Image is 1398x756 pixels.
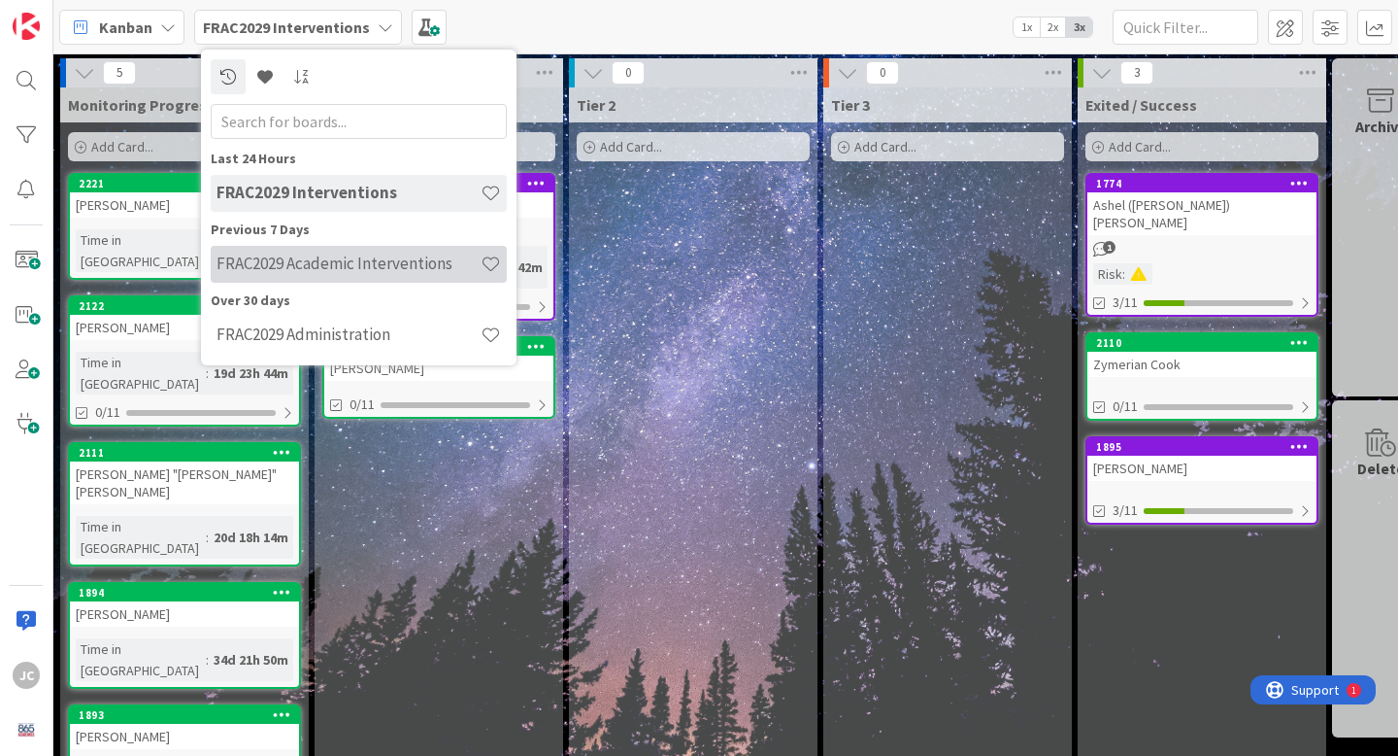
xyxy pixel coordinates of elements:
div: Over 30 days [211,291,507,311]
div: [PERSON_NAME] [70,724,299,749]
span: Kanban [99,16,152,39]
span: : [206,362,209,384]
div: 20d 18h 14m [209,527,293,548]
span: 3 [1120,61,1153,85]
div: 2122 [79,299,299,313]
div: [PERSON_NAME] [1087,456,1316,481]
span: Support [41,3,88,26]
h4: FRAC2029 Interventions [216,183,481,202]
h4: FRAC2029 Academic Interventions [216,254,481,273]
span: 2x [1040,17,1066,37]
b: FRAC2029 Interventions [203,17,370,37]
div: JC [13,662,40,689]
h4: FRAC2029 Administration [216,325,481,344]
img: Visit kanbanzone.com [13,13,40,40]
span: 3/11 [1113,500,1138,521]
div: 2111[PERSON_NAME] "[PERSON_NAME]" [PERSON_NAME] [70,444,299,504]
span: Tier 3 [831,95,870,115]
img: avatar [13,716,40,743]
div: 2110 [1096,336,1316,350]
div: 34d 21h 50m [209,649,293,670]
div: Previous 7 Days [211,220,507,240]
span: : [206,649,209,670]
span: 0/11 [1113,396,1138,417]
span: Add Card... [600,138,662,155]
span: Add Card... [854,138,916,155]
div: Zymerian Cook [1087,352,1316,377]
input: Quick Filter... [1113,10,1258,45]
div: 2122[PERSON_NAME] [70,297,299,340]
div: [PERSON_NAME] [70,315,299,340]
div: Time in [GEOGRAPHIC_DATA] [76,516,206,559]
input: Search for boards... [211,104,507,139]
div: 1774 [1096,177,1316,190]
span: : [206,527,209,548]
span: 0 [866,61,899,85]
div: 2122 [70,297,299,315]
span: 0/11 [95,402,120,423]
span: 1 [1103,241,1115,254]
div: Time in [GEOGRAPHIC_DATA] [76,352,206,395]
div: Risk [1093,263,1122,285]
div: 1894 [70,584,299,601]
div: 1894[PERSON_NAME] [70,584,299,627]
div: 2111 [70,444,299,462]
div: Time in [GEOGRAPHIC_DATA] [76,638,206,681]
div: [PERSON_NAME] [324,356,553,381]
div: 2221[PERSON_NAME] [70,175,299,218]
span: Add Card... [1109,138,1171,155]
div: 19d 23h 44m [209,362,293,384]
div: 1774Ashel ([PERSON_NAME]) [PERSON_NAME] [1087,175,1316,235]
div: 2111 [79,446,299,460]
div: 1893[PERSON_NAME] [70,706,299,749]
div: 1893 [70,706,299,724]
span: Exited / Success [1085,95,1197,115]
span: Add Card... [91,138,153,155]
div: Last 24 Hours [211,149,507,169]
div: 1895 [1096,440,1316,454]
span: 3x [1066,17,1092,37]
div: 1894 [79,586,299,600]
div: [PERSON_NAME] "[PERSON_NAME]" [PERSON_NAME] [70,462,299,504]
div: 2221 [70,175,299,192]
div: 1774 [1087,175,1316,192]
div: Ashel ([PERSON_NAME]) [PERSON_NAME] [1087,192,1316,235]
div: 2221 [79,177,299,190]
span: 0 [612,61,645,85]
span: 3/11 [1113,292,1138,313]
span: Monitoring Progress [68,95,215,115]
div: 2110 [1087,334,1316,352]
div: [PERSON_NAME] [70,601,299,627]
span: 5 [103,61,136,85]
span: 0/11 [349,395,375,415]
div: 1895 [1087,438,1316,456]
div: 1895[PERSON_NAME] [1087,438,1316,481]
div: 1 [101,8,106,23]
span: 1x [1014,17,1040,37]
span: Tier 2 [577,95,616,115]
div: 1893 [79,708,299,722]
div: Time in [GEOGRAPHIC_DATA] [76,229,213,272]
span: : [1122,263,1125,285]
div: 2110Zymerian Cook [1087,334,1316,377]
div: [PERSON_NAME] [70,192,299,218]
